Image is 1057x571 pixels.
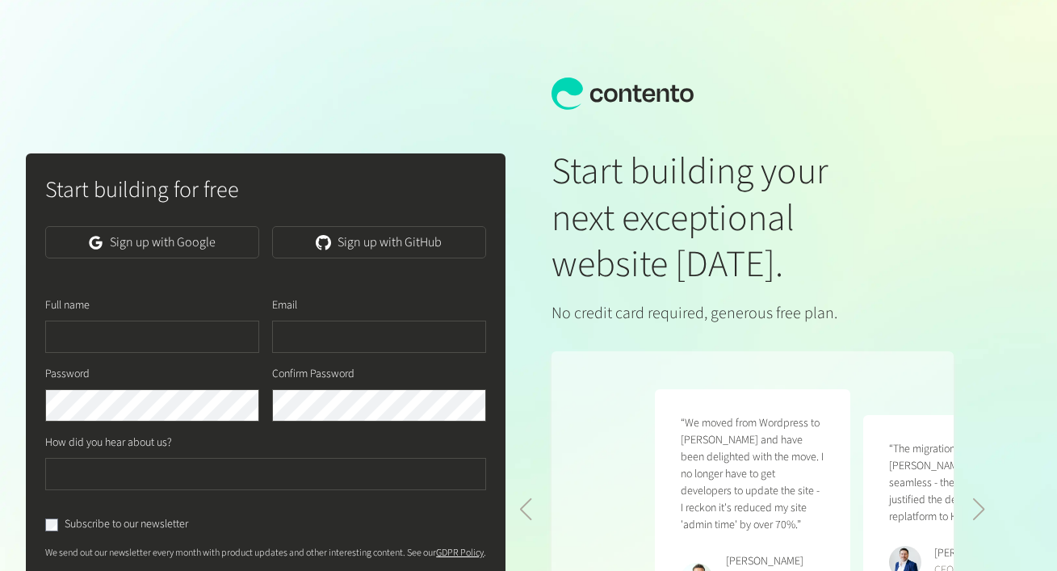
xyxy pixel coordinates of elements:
label: Full name [45,297,90,314]
p: We send out our newsletter every month with product updates and other interesting content. See our . [45,546,486,561]
div: [PERSON_NAME] [934,545,1017,562]
p: No credit card required, generous free plan. [552,301,954,325]
label: Email [272,297,297,314]
a: GDPR Policy [436,546,484,560]
label: How did you hear about us? [45,435,172,451]
p: “The migration to [PERSON_NAME] was seamless - the results have justified the decision to replatf... [889,441,1033,526]
label: Subscribe to our newsletter [65,516,188,533]
label: Password [45,366,90,383]
h1: Start building your next exceptional website [DATE]. [552,149,954,288]
div: Next slide [972,498,986,521]
a: Sign up with GitHub [272,226,486,258]
label: Confirm Password [272,366,354,383]
div: [PERSON_NAME] [726,553,824,570]
a: Sign up with Google [45,226,259,258]
h2: Start building for free [45,173,486,207]
p: “We moved from Wordpress to [PERSON_NAME] and have been delighted with the move. I no longer have... [681,415,824,534]
div: Previous slide [519,498,533,521]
